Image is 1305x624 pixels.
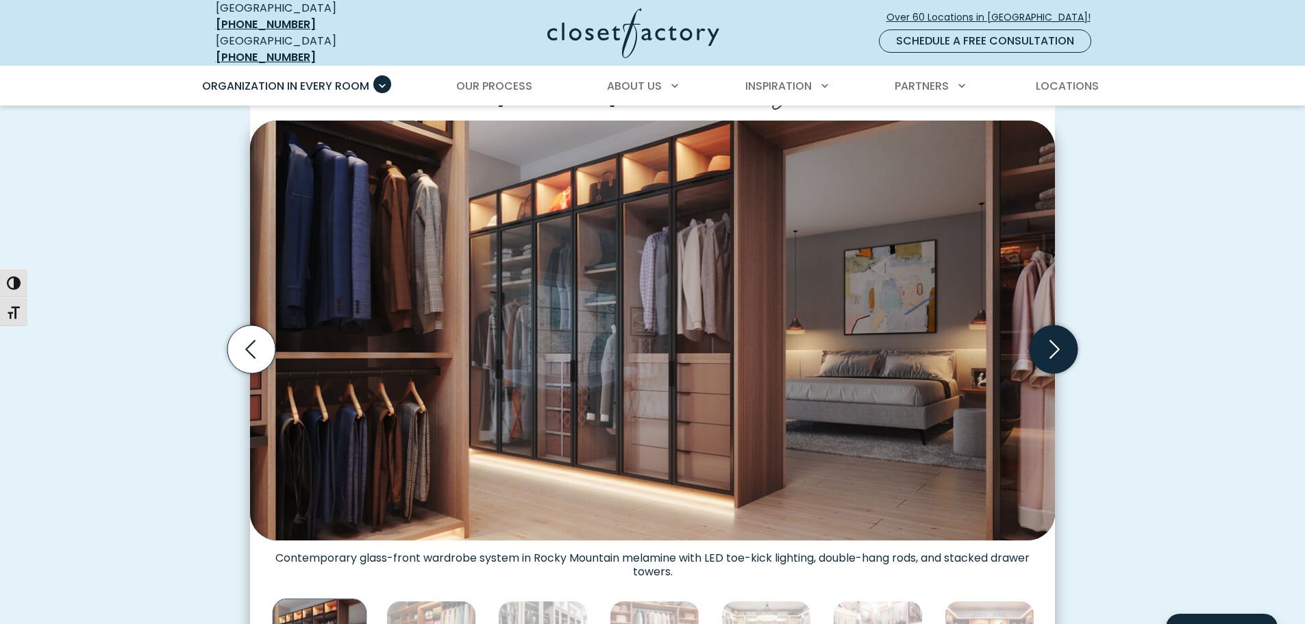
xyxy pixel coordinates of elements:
[1024,320,1083,379] button: Next slide
[202,78,369,94] span: Organization in Every Room
[886,5,1102,29] a: Over 60 Locations in [GEOGRAPHIC_DATA]!
[192,67,1113,105] nav: Primary Menu
[216,49,316,65] a: [PHONE_NUMBER]
[1036,78,1099,94] span: Locations
[216,16,316,32] a: [PHONE_NUMBER]
[456,78,532,94] span: Our Process
[547,8,719,58] img: Closet Factory Logo
[886,10,1102,25] span: Over 60 Locations in [GEOGRAPHIC_DATA]!
[222,320,281,379] button: Previous slide
[250,540,1055,579] figcaption: Contemporary glass-front wardrobe system in Rocky Mountain melamine with LED toe-kick lighting, d...
[216,33,414,66] div: [GEOGRAPHIC_DATA]
[607,78,662,94] span: About Us
[895,78,949,94] span: Partners
[879,29,1091,53] a: Schedule a Free Consultation
[745,78,812,94] span: Inspiration
[250,121,1055,540] img: Luxury walk-in custom closet contemporary glass-front wardrobe system in Rocky Mountain melamine ...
